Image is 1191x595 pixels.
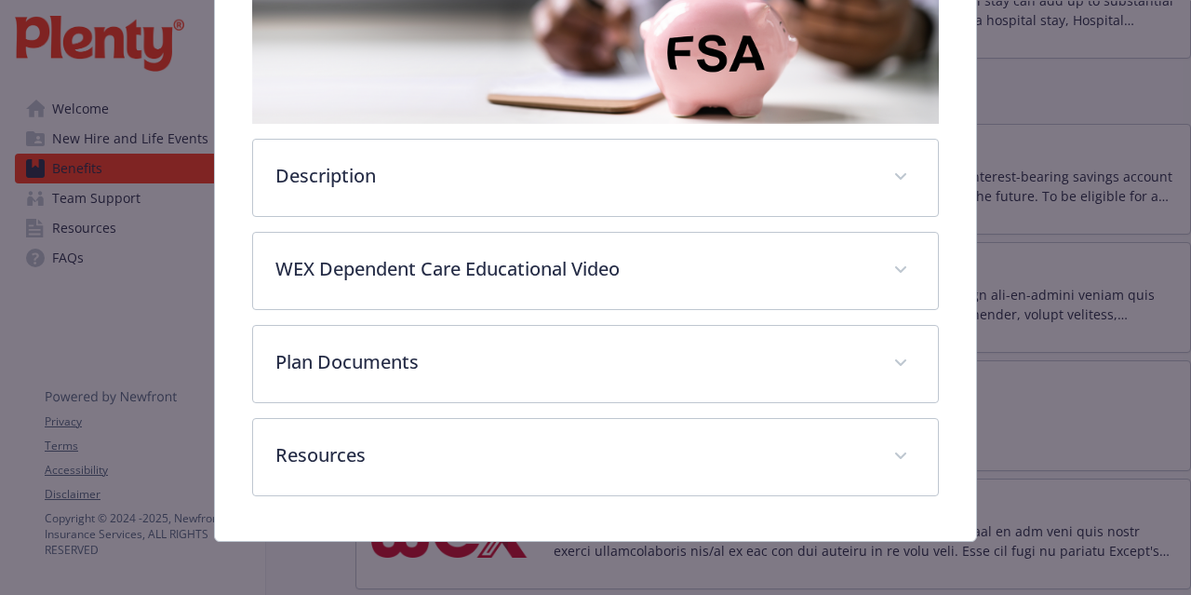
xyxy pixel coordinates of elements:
[275,348,870,376] p: Plan Documents
[275,441,870,469] p: Resources
[275,162,870,190] p: Description
[275,255,870,283] p: WEX Dependent Care Educational Video
[253,140,937,216] div: Description
[253,233,937,309] div: WEX Dependent Care Educational Video
[253,419,937,495] div: Resources
[253,326,937,402] div: Plan Documents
